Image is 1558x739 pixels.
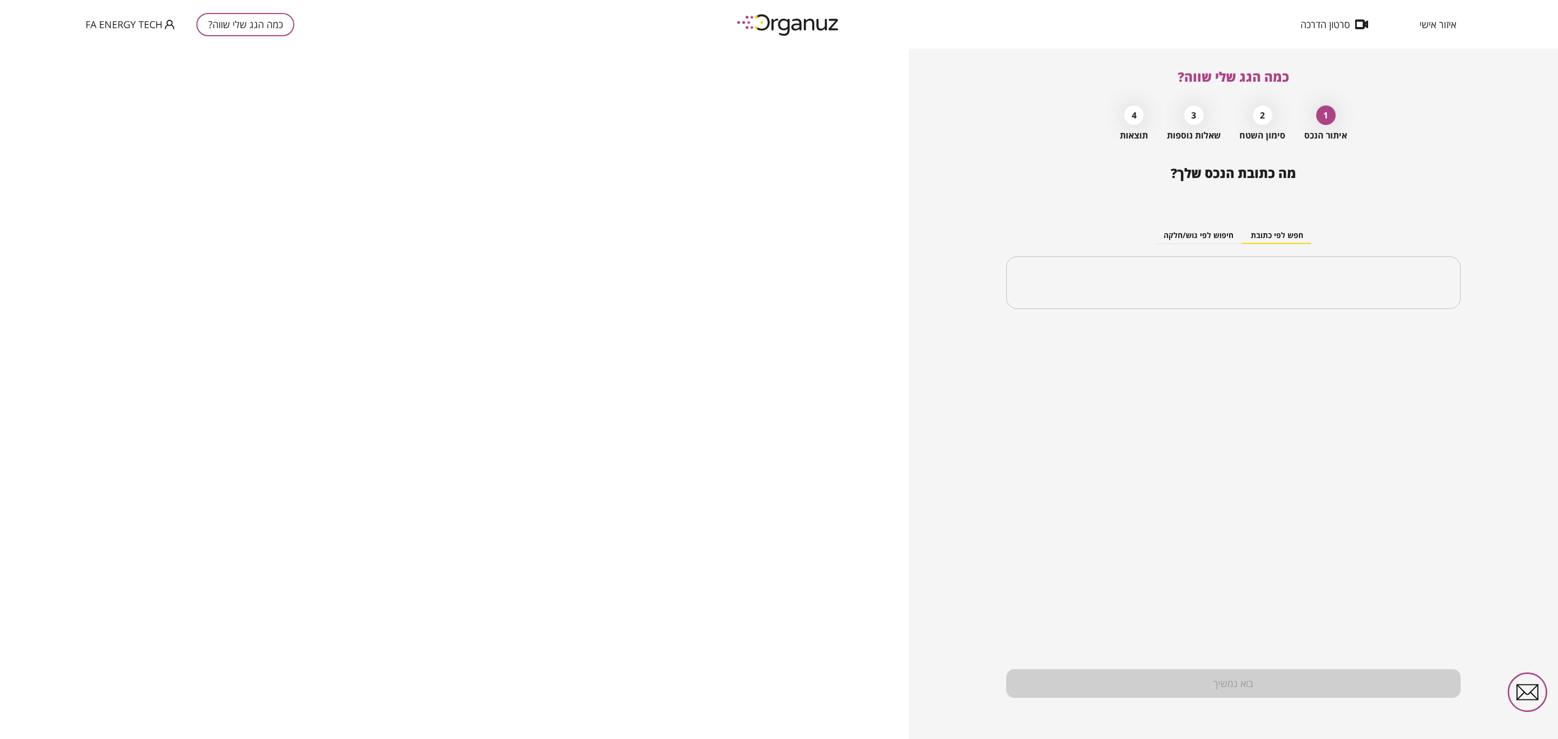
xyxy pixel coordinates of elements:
[1300,19,1350,30] span: סרטון הדרכה
[1304,130,1347,141] span: איתור הנכס
[729,10,848,39] img: logo
[1253,105,1272,125] div: 2
[1420,19,1456,30] span: איזור אישי
[1155,228,1242,244] button: חיפוש לפי גוש/חלקה
[1171,164,1296,182] span: מה כתובת הנכס שלך?
[1184,105,1204,125] div: 3
[1124,105,1144,125] div: 4
[1239,130,1285,141] span: סימון השטח
[1316,105,1336,125] div: 1
[1167,130,1221,141] span: שאלות נוספות
[1178,68,1289,85] span: כמה הגג שלי שווה?
[1284,19,1384,30] button: סרטון הדרכה
[1120,130,1148,141] span: תוצאות
[1403,19,1473,30] button: איזור אישי
[85,18,175,31] button: FA ENERGY TECH
[85,19,162,30] span: FA ENERGY TECH
[1242,228,1312,244] button: חפש לפי כתובת
[196,13,294,36] button: כמה הגג שלי שווה?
